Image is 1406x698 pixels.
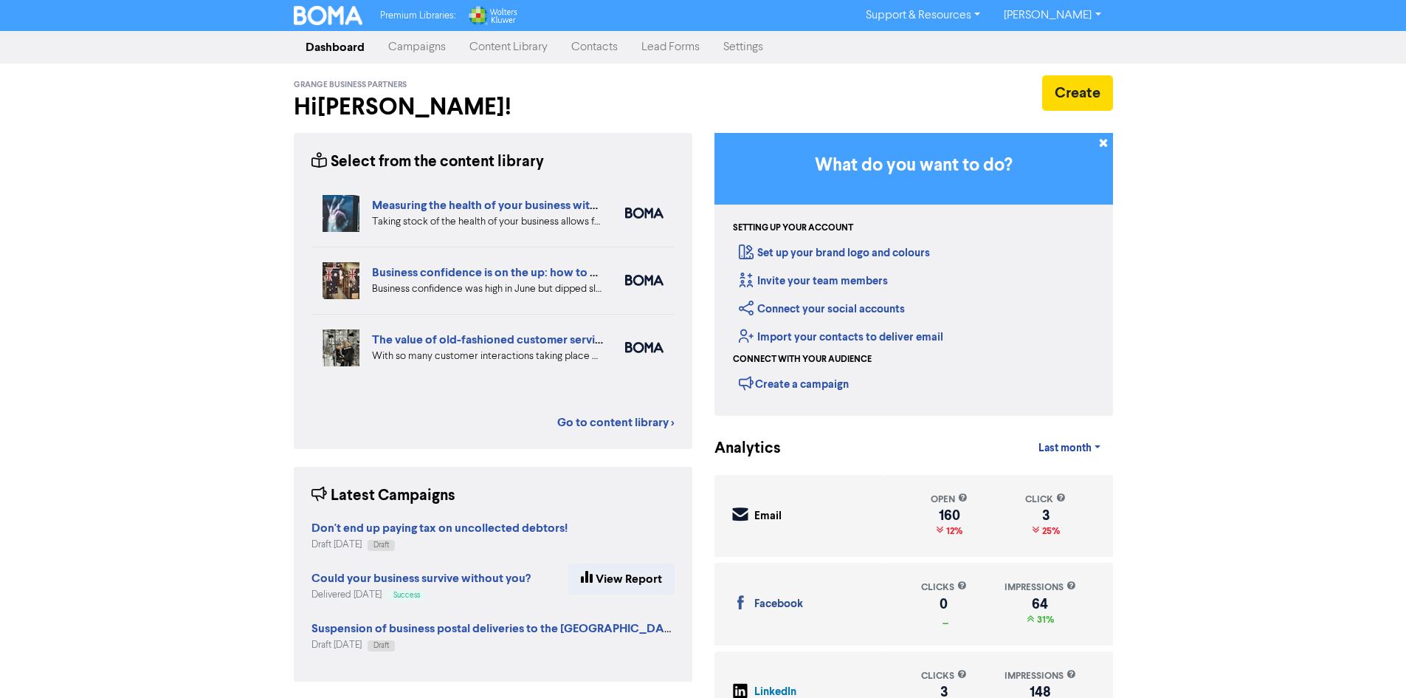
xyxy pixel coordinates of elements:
a: Suspension of business postal deliveries to the [GEOGRAPHIC_DATA]: what options do you have? [311,623,831,635]
div: Facebook [754,596,803,613]
img: boma [625,342,664,353]
div: clicks [921,581,967,595]
div: Delivered [DATE] [311,588,531,602]
div: 64 [1004,598,1076,610]
a: Could your business survive without you? [311,573,531,585]
img: BOMA Logo [294,6,363,25]
a: Content Library [458,32,559,62]
span: Success [393,592,420,599]
a: Business confidence is on the up: how to overcome the big challenges [372,265,741,280]
a: Connect your social accounts [739,302,905,316]
div: Draft [DATE] [311,638,675,652]
div: Setting up your account [733,222,853,235]
a: Contacts [559,32,630,62]
span: 12% [943,525,962,537]
div: Latest Campaigns [311,485,455,507]
div: clicks [921,669,967,683]
div: click [1025,493,1066,507]
strong: Suspension of business postal deliveries to the [GEOGRAPHIC_DATA]: what options do you have? [311,621,831,636]
a: View Report [568,564,675,595]
span: Draft [373,541,389,549]
a: Dashboard [294,32,376,62]
strong: Could your business survive without you? [311,571,531,586]
div: Select from the content library [311,151,544,174]
div: Getting Started in BOMA [714,133,1113,416]
a: Invite your team members [739,274,888,288]
a: Set up your brand logo and colours [739,246,930,260]
a: Lead Forms [630,32,711,62]
div: 160 [931,510,968,521]
div: 3 [921,686,967,698]
div: Draft [DATE] [311,538,568,552]
a: Settings [711,32,775,62]
div: Create a campaign [739,372,849,394]
span: Last month [1038,442,1092,455]
span: Premium Libraries: [380,11,455,21]
div: 148 [1004,686,1076,698]
div: 3 [1025,510,1066,521]
a: Last month [1027,434,1112,463]
a: Measuring the health of your business with ratio measures [372,198,676,213]
strong: Don't end up paying tax on uncollected debtors! [311,521,568,536]
a: Import your contacts to deliver email [739,330,943,344]
span: Draft [373,642,389,649]
div: Taking stock of the health of your business allows for more effective planning, early warning abo... [372,214,603,230]
a: Support & Resources [854,4,992,27]
div: 0 [921,598,967,610]
a: [PERSON_NAME] [992,4,1112,27]
div: Analytics [714,437,762,460]
span: _ [940,614,948,626]
h2: Hi [PERSON_NAME] ! [294,93,692,121]
span: Grange Business Partners [294,80,407,90]
div: Email [754,508,782,525]
h3: What do you want to do? [737,155,1091,177]
img: boma [625,275,664,286]
button: Create [1042,75,1113,111]
div: open [931,493,968,507]
span: 25% [1039,525,1060,537]
div: impressions [1004,581,1076,595]
div: With so many customer interactions taking place online, your online customer service has to be fi... [372,349,603,364]
div: impressions [1004,669,1076,683]
img: boma_accounting [625,208,664,219]
a: Don't end up paying tax on uncollected debtors! [311,523,568,535]
img: Wolters Kluwer [467,6,517,25]
a: Go to content library > [557,414,675,431]
iframe: Chat Widget [1332,627,1406,698]
span: 31% [1034,614,1054,626]
a: Campaigns [376,32,458,62]
div: Business confidence was high in June but dipped slightly in August in the latest SMB Business Ins... [372,281,603,297]
div: Connect with your audience [733,353,872,366]
a: The value of old-fashioned customer service: getting data insights [372,332,718,347]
